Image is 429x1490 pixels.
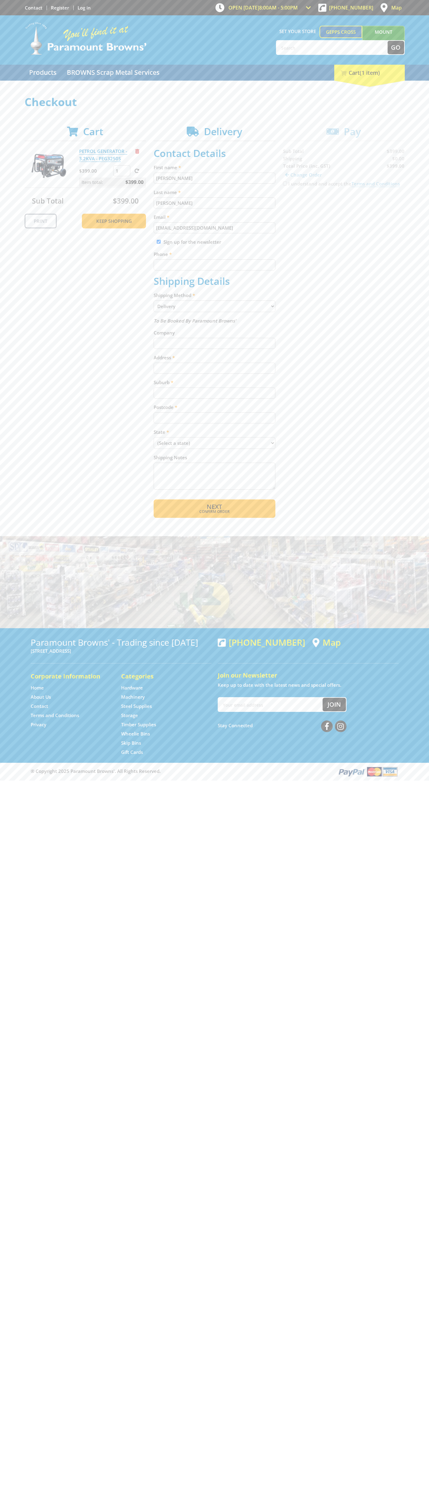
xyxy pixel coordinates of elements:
[51,5,69,11] a: Go to the registration page
[218,637,305,647] div: [PHONE_NUMBER]
[154,499,275,518] button: Next Confirm order
[154,213,275,221] label: Email
[79,178,146,187] p: Item total:
[337,766,399,777] img: PayPal, Mastercard, Visa accepted
[218,698,323,711] input: Your email address
[31,637,212,647] h3: Paramount Browns' - Trading since [DATE]
[79,148,127,162] a: PETROL GENERATOR - 3.2KVA - PEG3250S
[121,672,199,681] h5: Categories
[167,510,262,514] span: Confirm order
[207,502,222,511] span: Next
[154,275,275,287] h2: Shipping Details
[31,672,109,681] h5: Corporate Information
[320,26,362,38] a: Gepps Cross
[154,388,275,399] input: Please enter your suburb.
[62,65,164,81] a: Go to the BROWNS Scrap Metal Services page
[25,65,61,81] a: Go to the Products page
[312,637,341,648] a: View a map of Gepps Cross location
[154,292,275,299] label: Shipping Method
[154,363,275,374] input: Please enter your address.
[154,173,275,184] input: Please enter your first name.
[277,41,388,54] input: Search
[32,196,63,206] span: Sub Total
[82,214,146,228] a: Keep Shopping
[31,703,48,709] a: Go to the Contact page
[388,41,404,54] button: Go
[31,721,46,728] a: Go to the Privacy page
[121,694,145,700] a: Go to the Machinery page
[154,379,275,386] label: Suburb
[228,4,298,11] span: OPEN [DATE]
[154,189,275,196] label: Last name
[360,69,380,76] span: (1 item)
[154,147,275,159] h2: Contact Details
[276,26,320,37] span: Set your store
[121,703,152,709] a: Go to the Steel Supplies page
[154,318,236,324] em: To Be Booked By Paramount Browns'
[31,647,212,655] p: [STREET_ADDRESS]
[121,749,143,755] a: Go to the Gift Cards page
[113,196,139,206] span: $399.00
[259,4,298,11] span: 8:00am - 5:00pm
[31,694,51,700] a: Go to the About Us page
[25,5,42,11] a: Go to the Contact page
[154,403,275,411] label: Postcode
[163,239,221,245] label: Sign up for the newsletter
[154,454,275,461] label: Shipping Notes
[30,147,67,184] img: PETROL GENERATOR - 3.2KVA - PEG3250S
[154,354,275,361] label: Address
[154,300,275,312] select: Please select a shipping method.
[25,214,57,228] a: Print
[121,740,141,746] a: Go to the Skip Bins page
[79,167,112,174] p: $399.00
[362,26,405,49] a: Mount [PERSON_NAME]
[121,731,150,737] a: Go to the Wheelie Bins page
[154,197,275,208] input: Please enter your last name.
[25,766,405,777] div: ® Copyright 2025 Paramount Browns'. All Rights Reserved.
[218,718,347,733] div: Stay Connected
[125,178,144,187] span: $399.00
[83,125,103,138] span: Cart
[121,685,143,691] a: Go to the Hardware page
[154,428,275,436] label: State
[334,65,405,81] div: Cart
[154,222,275,233] input: Please enter your email address.
[218,671,399,680] h5: Join our Newsletter
[154,164,275,171] label: First name
[218,681,399,689] p: Keep up to date with the latest news and special offers.
[154,412,275,423] input: Please enter your postcode.
[25,21,147,55] img: Paramount Browns'
[204,125,242,138] span: Delivery
[154,329,275,336] label: Company
[154,437,275,449] select: Please select your state.
[121,712,138,719] a: Go to the Storage page
[154,259,275,270] input: Please enter your telephone number.
[154,250,275,258] label: Phone
[31,712,79,719] a: Go to the Terms and Conditions page
[78,5,91,11] a: Log in
[121,721,156,728] a: Go to the Timber Supplies page
[25,96,405,108] h1: Checkout
[323,698,346,711] button: Join
[31,685,44,691] a: Go to the Home page
[135,148,139,154] a: Remove from cart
